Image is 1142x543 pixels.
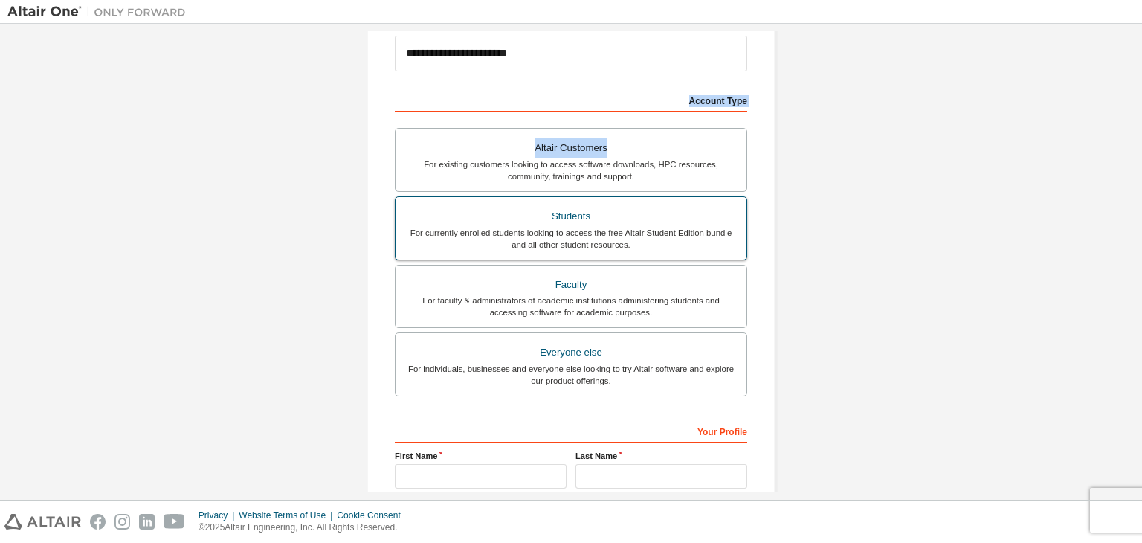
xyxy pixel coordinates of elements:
div: Account Type [395,88,747,112]
div: Privacy [199,510,239,521]
label: First Name [395,450,567,462]
div: Everyone else [404,342,738,363]
div: Website Terms of Use [239,510,337,521]
img: instagram.svg [114,514,130,530]
div: Altair Customers [404,138,738,158]
img: linkedin.svg [139,514,155,530]
div: Your Profile [395,419,747,443]
div: Faculty [404,274,738,295]
div: Students [404,206,738,227]
img: facebook.svg [90,514,106,530]
img: altair_logo.svg [4,514,81,530]
div: For existing customers looking to access software downloads, HPC resources, community, trainings ... [404,158,738,182]
div: Cookie Consent [337,510,409,521]
p: © 2025 Altair Engineering, Inc. All Rights Reserved. [199,521,410,534]
div: For faculty & administrators of academic institutions administering students and accessing softwa... [404,295,738,318]
label: Last Name [575,450,747,462]
div: For currently enrolled students looking to access the free Altair Student Edition bundle and all ... [404,227,738,251]
div: For individuals, businesses and everyone else looking to try Altair software and explore our prod... [404,363,738,387]
img: youtube.svg [164,514,185,530]
img: Altair One [7,4,193,19]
